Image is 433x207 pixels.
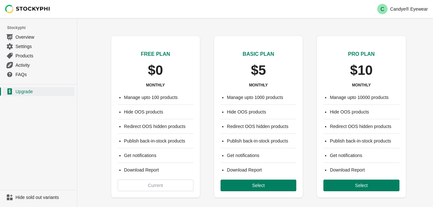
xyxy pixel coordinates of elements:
li: Hide OOS products [124,109,193,115]
span: Activity [15,62,73,68]
span: Overview [15,34,73,40]
li: Hide OOS products [330,109,399,115]
img: Stockyphi [5,5,50,13]
span: Avatar with initials C [377,4,388,14]
span: Settings [15,43,73,50]
span: Select [355,183,368,188]
a: Overview [3,32,74,42]
h3: MONTHLY [146,83,165,88]
p: Candye® Eyewear [390,6,428,12]
span: FAQs [15,71,73,78]
li: Redirect OOS hidden products [124,123,193,130]
button: Select [323,180,399,191]
li: Publish back-in-stock products [227,138,296,144]
li: Redirect OOS hidden products [227,123,296,130]
li: Download Report [124,167,193,173]
span: Products [15,53,73,59]
li: Publish back-in-stock products [124,138,193,144]
a: Upgrade [3,87,74,96]
li: Hide OOS products [227,109,296,115]
span: Stockyphi [7,25,77,31]
li: Redirect OOS hidden products [330,123,399,130]
li: Manage upto 100 products [124,94,193,101]
p: $5 [251,63,266,77]
p: $10 [350,63,373,77]
span: BASIC PLAN [243,51,274,57]
h3: MONTHLY [249,83,268,88]
a: Activity [3,60,74,70]
span: Hide sold out variants [15,194,73,201]
li: Get notifications [124,152,193,159]
a: Products [3,51,74,60]
text: C [380,6,384,12]
span: FREE PLAN [141,51,170,57]
li: Publish back-in-stock products [330,138,399,144]
p: $0 [148,63,163,77]
li: Manage upto 1000 products [227,94,296,101]
span: PRO PLAN [348,51,375,57]
li: Manage upto 10000 products [330,94,399,101]
li: Get notifications [227,152,296,159]
span: Select [252,183,265,188]
a: FAQs [3,70,74,79]
li: Get notifications [330,152,399,159]
span: Upgrade [15,88,73,95]
li: Download Report [227,167,296,173]
button: Select [221,180,296,191]
a: Hide sold out variants [3,193,74,202]
a: Settings [3,42,74,51]
button: Avatar with initials CCandye® Eyewear [375,3,430,15]
h3: MONTHLY [352,83,371,88]
li: Download Report [330,167,399,173]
